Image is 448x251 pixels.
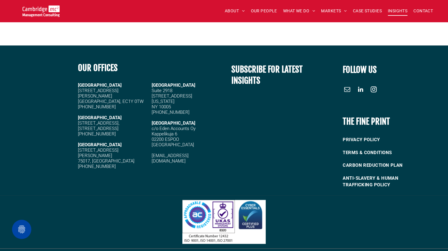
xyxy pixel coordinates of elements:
[369,85,378,95] a: instagram
[343,116,390,127] b: THE FINE PRINT
[222,6,248,16] a: ABOUT
[78,104,116,110] span: [PHONE_NUMBER]
[388,6,407,16] span: INSIGHTS
[78,142,122,147] strong: [GEOGRAPHIC_DATA]
[78,115,122,120] strong: [GEOGRAPHIC_DATA]
[385,6,410,16] a: INSIGHTS
[78,158,134,164] span: 75017, [GEOGRAPHIC_DATA]
[343,85,352,95] a: email
[151,110,189,115] span: [PHONE_NUMBER]
[151,82,195,88] span: [GEOGRAPHIC_DATA]
[78,63,118,73] b: OUR OFFICES
[151,126,195,147] span: c/o Eden Accounts Oy Kappelikuja 6 02200 ESPOO [GEOGRAPHIC_DATA]
[343,159,425,172] a: CARBON REDUCTION PLAN
[343,133,425,146] a: PRIVACY POLICY
[343,172,425,191] a: ANTI-SLAVERY & HUMAN TRAFFICKING POLICY
[151,104,171,110] span: NY 10005
[410,6,436,16] a: CONTACT
[23,6,60,13] a: Your Business Transformed | Cambridge Management Consulting
[248,6,280,16] a: OUR PEOPLE
[78,126,119,131] span: [STREET_ADDRESS]
[280,6,318,16] a: WHAT WE DO
[78,88,144,104] span: [STREET_ADDRESS][PERSON_NAME] [GEOGRAPHIC_DATA], EC1Y 0TW
[78,120,119,126] span: [STREET_ADDRESS],
[78,164,116,169] span: [PHONE_NUMBER]
[350,6,385,16] a: CASE STUDIES
[182,200,266,244] img: Our Foundation | About | Cambridge Management Consulting
[23,5,60,17] img: Go to Homepage
[318,6,350,16] a: MARKETS
[151,93,192,99] span: [STREET_ADDRESS]
[231,64,303,86] span: SUBSCRIBE FOR LATEST INSIGHTS
[151,99,174,104] span: [US_STATE]
[343,64,377,75] font: FOLLOW US
[151,120,195,126] span: [GEOGRAPHIC_DATA]
[356,85,365,95] a: linkedin
[151,153,188,164] a: [EMAIL_ADDRESS][DOMAIN_NAME]
[343,146,425,159] a: TERMS & CONDITIONS
[78,131,116,137] span: [PHONE_NUMBER]
[151,88,172,93] span: Suite 2918
[78,82,122,88] strong: [GEOGRAPHIC_DATA]
[78,147,119,158] span: [STREET_ADDRESS][PERSON_NAME]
